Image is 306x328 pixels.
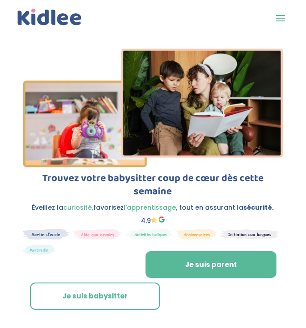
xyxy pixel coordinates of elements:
[73,229,122,240] img: weekends
[124,203,176,212] span: l’apprentissage
[23,229,69,240] img: Sortie decole
[23,172,283,202] h1: Trouvez votre babysitter coup de cœur dès cette semaine
[23,202,283,213] p: Éveillez la favorisez , tout en assurant la
[30,283,160,310] a: Je suis babysitter
[63,203,93,212] span: curiosité,
[176,229,217,240] img: Anniversaire
[23,161,283,170] picture: Group 8-2
[243,203,274,212] strong: sécurité.
[145,251,276,278] a: Je suis parent
[23,216,283,227] p: 4.9
[23,244,55,255] img: Thematique
[125,229,172,240] img: Mercredi
[221,229,280,240] img: Atelier thematique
